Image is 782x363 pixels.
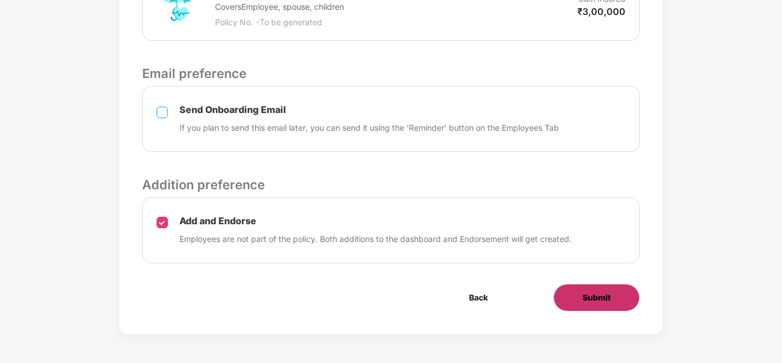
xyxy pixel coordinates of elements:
span: Back [469,291,488,304]
button: Back [440,284,517,311]
p: Policy No. - To be generated [215,16,363,29]
span: Submit [582,291,611,304]
p: Employees are not part of the policy. Both additions to the dashboard and Endorsement will get cr... [179,233,572,245]
p: Email preference [142,64,639,83]
p: Addition preference [142,175,639,194]
p: Send Onboarding Email [179,104,559,116]
button: Submit [553,284,640,311]
p: Add and Endorse [179,215,572,227]
p: Covers Employee, spouse, children [215,1,363,13]
p: If you plan to send this email later, you can send it using the ‘Reminder’ button on the Employee... [179,122,559,134]
p: ₹3,00,000 [577,5,625,18]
